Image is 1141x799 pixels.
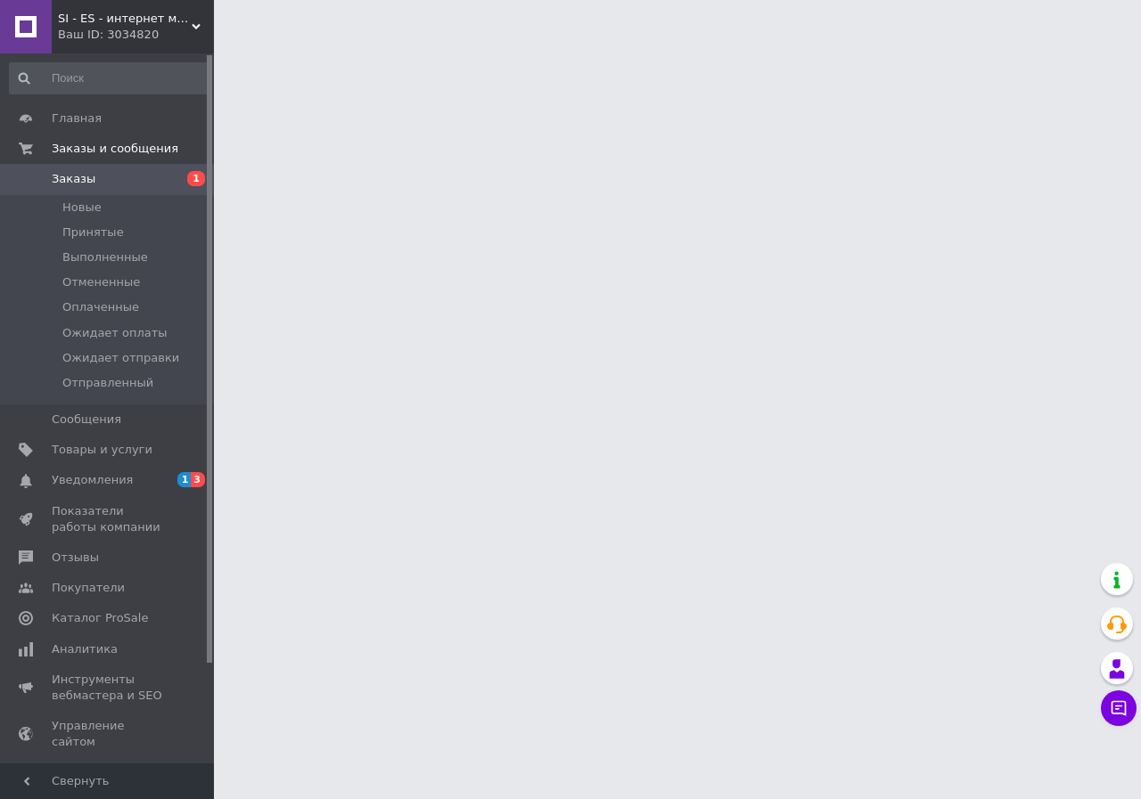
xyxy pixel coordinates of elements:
button: Чат с покупателем [1101,690,1137,726]
span: Оплаченные [62,299,139,315]
span: Ожидает оплаты [62,325,168,341]
span: Аналитика [52,641,118,657]
span: Выполненные [62,249,148,265]
div: Ваш ID: 3034820 [58,27,214,43]
span: Показатели работы компании [52,503,165,535]
span: Новые [62,200,102,216]
span: 1 [177,472,192,487]
span: SI - ES - интернет магазин ювелирных украшений [58,11,192,27]
span: Товары и услуги [52,442,152,458]
span: Уведомления [52,472,133,488]
span: Инструменты вебмастера и SEO [52,672,165,704]
span: Сообщения [52,412,121,428]
span: Отмененные [62,274,140,290]
span: 3 [191,472,205,487]
span: Заказы [52,171,95,187]
span: Отзывы [52,550,99,566]
span: Покупатели [52,580,125,596]
span: 1 [187,171,205,186]
span: Управление сайтом [52,718,165,750]
span: Принятые [62,224,124,241]
span: Каталог ProSale [52,610,148,626]
span: Главная [52,110,102,126]
span: Ожидает отправки [62,350,179,366]
span: Заказы и сообщения [52,141,178,157]
span: Отправленный [62,375,153,391]
input: Поиск [9,62,210,94]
